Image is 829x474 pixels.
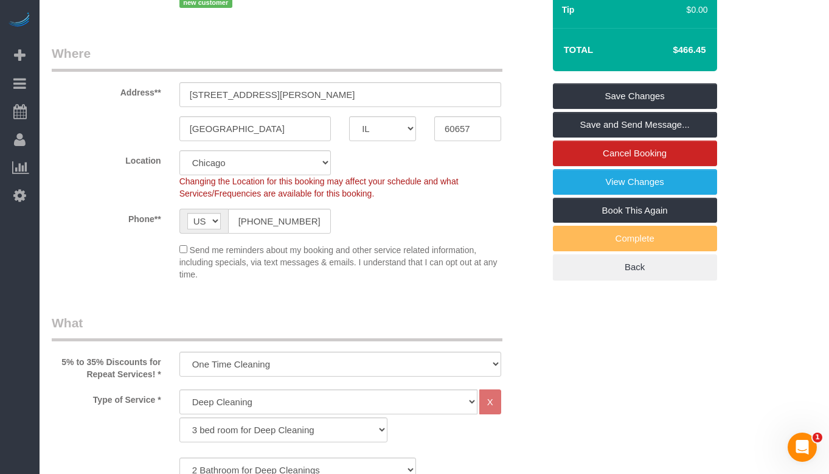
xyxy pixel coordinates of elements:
strong: Total [564,44,594,55]
iframe: Intercom live chat [788,433,817,462]
span: 1 [813,433,822,442]
a: Back [553,254,717,280]
label: 5% to 35% Discounts for Repeat Services! * [43,352,170,380]
label: Location [43,150,170,167]
div: $0.00 [650,4,707,16]
a: Save Changes [553,83,717,109]
a: Cancel Booking [553,141,717,166]
span: Send me reminders about my booking and other service related information, including specials, via... [179,245,498,279]
legend: What [52,314,502,341]
span: Changing the Location for this booking may affect your schedule and what Services/Frequencies are... [179,176,459,198]
label: Type of Service * [43,389,170,406]
h4: $466.45 [636,45,706,55]
input: Zip Code** [434,116,501,141]
a: View Changes [553,169,717,195]
legend: Where [52,44,502,72]
a: Save and Send Message... [553,112,717,138]
img: Automaid Logo [7,12,32,29]
label: Tip [562,4,575,16]
a: Book This Again [553,198,717,223]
